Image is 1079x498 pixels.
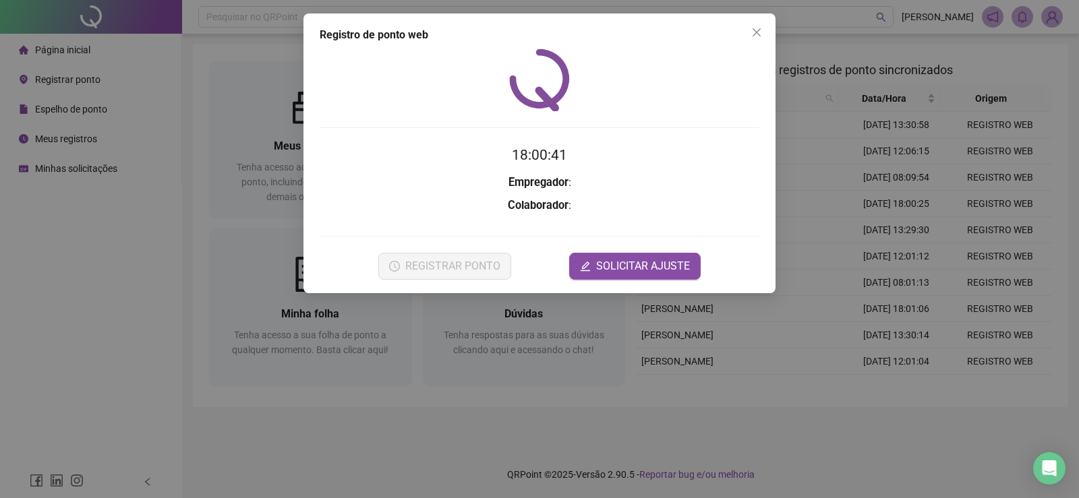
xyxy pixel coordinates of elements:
h3: : [320,197,759,214]
div: Registro de ponto web [320,27,759,43]
span: SOLICITAR AJUSTE [596,258,690,274]
button: Close [746,22,767,43]
strong: Empregador [508,176,568,189]
img: QRPoint [509,49,570,111]
h3: : [320,174,759,191]
button: REGISTRAR PONTO [378,253,511,280]
button: editSOLICITAR AJUSTE [569,253,701,280]
time: 18:00:41 [512,147,567,163]
span: edit [580,261,591,272]
strong: Colaborador [508,199,568,212]
div: Open Intercom Messenger [1033,452,1066,485]
span: close [751,27,762,38]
